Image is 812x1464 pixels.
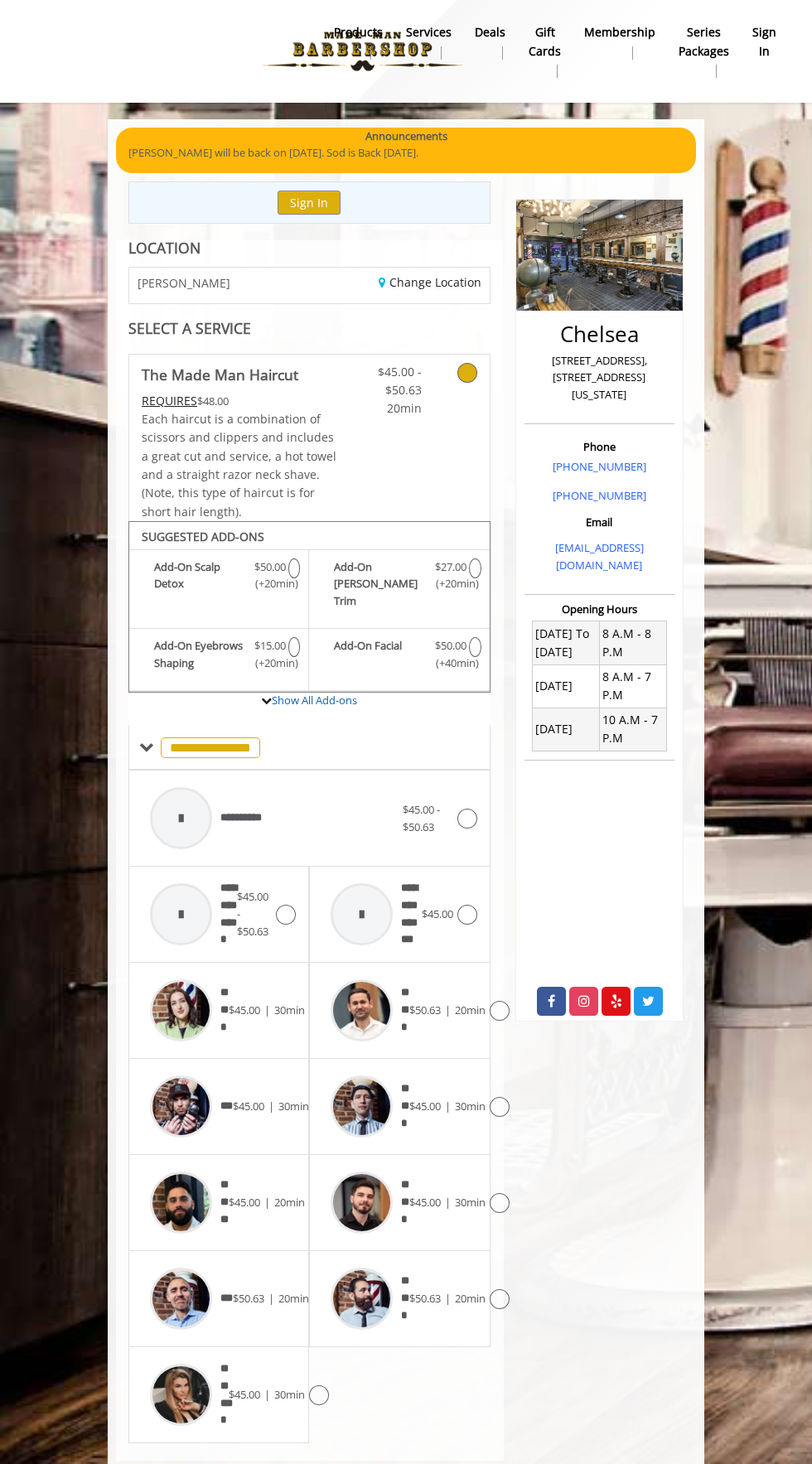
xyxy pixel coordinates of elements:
span: | [268,1291,274,1306]
span: 30min [455,1195,486,1210]
h3: Phone [529,441,670,452]
b: LOCATION [128,238,201,258]
td: 10 A.M - 7 P.M [599,708,666,751]
b: Announcements [365,128,447,145]
span: (+20min ) [260,655,280,672]
b: products [334,23,383,41]
a: sign insign in [741,21,788,64]
b: Add-On Facial [334,637,432,672]
b: Deals [475,23,505,41]
label: Add-On Eyebrows Shaping [138,637,300,676]
span: $27.00 [435,558,466,576]
span: $45.00 - $50.63 [370,363,422,400]
a: Series packagesSeries packages [667,21,741,82]
label: Add-On Scalp Detox [138,558,300,597]
span: 20min [455,1003,486,1017]
td: 8 A.M - 8 P.M [599,621,666,664]
span: $45.00 [233,1099,264,1114]
span: 30min [274,1003,305,1017]
span: $50.63 [409,1003,441,1017]
div: SELECT A SERVICE [128,321,491,336]
span: $15.00 [254,637,286,655]
td: [DATE] [532,664,599,708]
b: SUGGESTED ADD-ONS [142,529,264,544]
span: $45.00 [229,1003,260,1017]
span: | [445,1099,451,1114]
a: DealsDeals [463,21,517,64]
b: gift cards [529,23,561,60]
span: $45.00 [422,906,453,921]
span: $45.00 [409,1195,441,1210]
span: 30min [455,1099,486,1114]
span: $45.00 [409,1099,441,1114]
b: sign in [752,23,776,60]
span: $50.63 [409,1291,441,1306]
span: 20min [370,399,422,418]
b: The Made Man Haircut [142,363,298,386]
span: $50.63 [233,1291,264,1306]
span: $45.00 - $50.63 [237,889,268,939]
b: Add-On Eyebrows Shaping [154,637,252,672]
td: [DATE] To [DATE] [532,621,599,664]
td: [DATE] [532,708,599,751]
span: This service needs some Advance to be paid before we block your appointment [142,393,197,408]
a: [EMAIL_ADDRESS][DOMAIN_NAME] [555,540,644,573]
span: $50.00 [435,637,466,655]
span: 30min [278,1099,309,1114]
span: 20min [455,1291,486,1306]
div: $48.00 [142,392,340,410]
h3: Opening Hours [524,603,674,615]
h3: Email [529,516,670,528]
span: | [264,1195,270,1210]
td: 8 A.M - 7 P.M [599,664,666,708]
b: Series packages [679,23,729,60]
span: $45.00 - $50.63 [403,802,440,834]
a: MembershipMembership [573,21,667,64]
span: 20min [278,1291,309,1306]
span: 20min [274,1195,305,1210]
div: The Made Man Haircut Add-onS [128,521,491,692]
a: Show All Add-ons [272,693,357,708]
p: [PERSON_NAME] will be back on [DATE]. Sod is Back [DATE]. [128,144,684,162]
label: Add-On Facial [317,637,481,676]
span: $45.00 [229,1195,260,1210]
h2: Chelsea [529,322,670,346]
a: ServicesServices [394,21,463,64]
span: $50.00 [254,558,286,576]
span: (+40min ) [441,655,461,672]
img: Made Man Barbershop logo [249,6,476,97]
a: Productsproducts [322,21,394,64]
b: Membership [584,23,655,41]
span: $45.00 [229,1387,260,1402]
a: [PHONE_NUMBER] [553,488,646,503]
span: | [264,1003,270,1017]
span: (+20min ) [441,575,461,592]
span: | [268,1099,274,1114]
p: [STREET_ADDRESS],[STREET_ADDRESS][US_STATE] [529,352,670,403]
button: Sign In [278,191,341,215]
b: Services [406,23,452,41]
b: Add-On Scalp Detox [154,558,252,593]
span: 30min [274,1387,305,1402]
span: Each haircut is a combination of scissors and clippers and includes a great cut and service, a ho... [142,411,336,519]
a: Change Location [379,274,481,290]
a: [PHONE_NUMBER] [553,459,646,474]
span: [PERSON_NAME] [138,277,230,289]
span: | [445,1195,451,1210]
label: Add-On Beard Trim [317,558,481,614]
a: Gift cardsgift cards [517,21,573,82]
span: | [445,1003,451,1017]
span: | [264,1387,270,1402]
span: (+20min ) [260,575,280,592]
b: Add-On [PERSON_NAME] Trim [334,558,432,610]
span: | [445,1291,451,1306]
